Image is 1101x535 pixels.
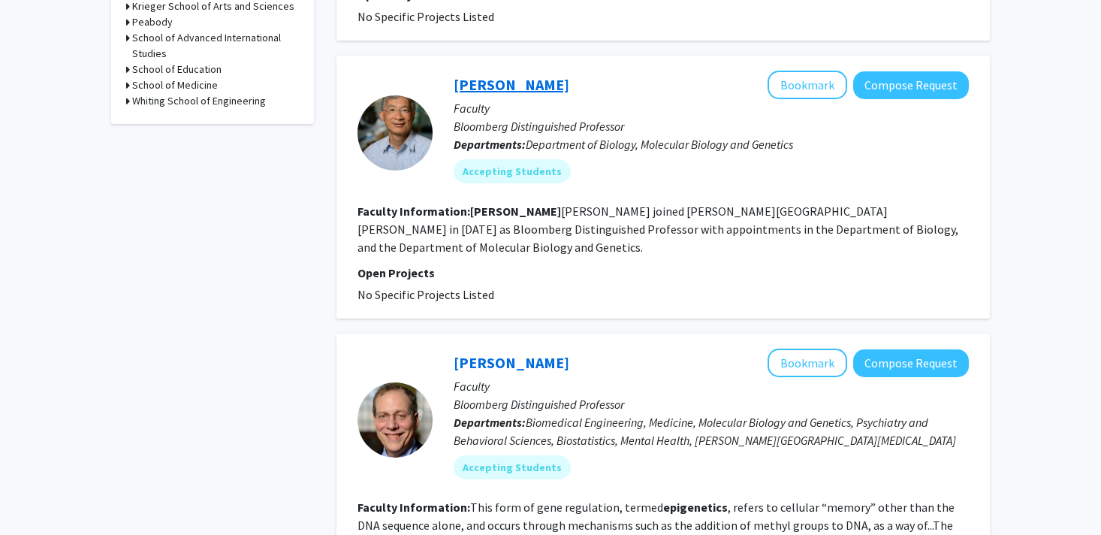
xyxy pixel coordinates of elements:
[454,353,569,372] a: [PERSON_NAME]
[526,137,793,152] span: Department of Biology, Molecular Biology and Genetics
[132,62,222,77] h3: School of Education
[454,455,571,479] mat-chip: Accepting Students
[357,264,969,282] p: Open Projects
[454,99,969,117] p: Faculty
[853,71,969,99] button: Compose Request to Carl Wu
[853,349,969,377] button: Compose Request to Andy Feinberg
[11,467,64,524] iframe: Chat
[357,204,470,219] b: Faculty Information:
[454,395,969,413] p: Bloomberg Distinguished Professor
[132,77,218,93] h3: School of Medicine
[470,204,561,219] b: [PERSON_NAME]
[663,500,728,515] b: epigenetics
[357,204,958,255] fg-read-more: [PERSON_NAME] joined [PERSON_NAME][GEOGRAPHIC_DATA][PERSON_NAME] in [DATE] as Bloomberg Distingui...
[454,415,526,430] b: Departments:
[768,71,847,99] button: Add Carl Wu to Bookmarks
[357,9,494,24] span: No Specific Projects Listed
[357,287,494,302] span: No Specific Projects Listed
[132,93,266,109] h3: Whiting School of Engineering
[357,500,470,515] b: Faculty Information:
[454,117,969,135] p: Bloomberg Distinguished Professor
[454,137,526,152] b: Departments:
[454,159,571,183] mat-chip: Accepting Students
[454,415,956,448] span: Biomedical Engineering, Medicine, Molecular Biology and Genetics, Psychiatry and Behavioral Scien...
[454,377,969,395] p: Faculty
[132,14,173,30] h3: Peabody
[768,349,847,377] button: Add Andy Feinberg to Bookmarks
[132,30,299,62] h3: School of Advanced International Studies
[454,75,569,94] a: [PERSON_NAME]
